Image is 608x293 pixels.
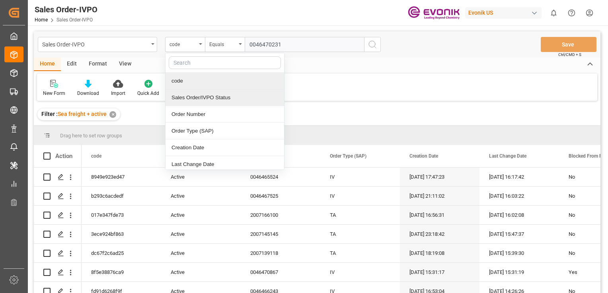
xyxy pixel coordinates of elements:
span: Drag here to set row groups [60,133,122,139]
div: [DATE] 16:03:22 [479,187,559,205]
span: code [91,153,101,159]
div: [DATE] 15:39:30 [479,244,559,262]
button: close menu [165,37,205,52]
div: [DATE] 17:47:23 [400,168,479,186]
div: [DATE] 16:02:08 [479,206,559,224]
button: Save [541,37,596,52]
span: Last Change Date [489,153,526,159]
div: Order Type (SAP) [166,123,284,139]
div: Active [171,206,231,224]
div: Press SPACE to select this row. [34,206,82,225]
div: New Form [43,90,65,97]
div: code [170,39,197,48]
button: show 0 new notifications [545,4,563,22]
span: Ctrl/CMD + S [558,52,581,58]
div: Equals [209,39,236,48]
div: Press SPACE to select this row. [34,187,82,206]
div: 8f5e38876ca9 [82,263,161,281]
div: [DATE] 16:17:42 [479,168,559,186]
div: [DATE] 15:31:17 [400,263,479,281]
span: Order Type (SAP) [330,153,366,159]
span: Creation Date [409,153,438,159]
div: Active [171,225,231,243]
button: Evonik US [465,5,545,20]
div: 2007166100 [241,206,320,224]
div: Sales Order-IVPO [35,4,97,15]
div: [DATE] 23:18:42 [400,225,479,243]
input: Search [169,56,281,69]
div: Sales Order-IVPO [42,39,148,49]
div: [DATE] 18:19:08 [400,244,479,262]
div: Home [34,58,61,71]
button: Help Center [563,4,581,22]
button: open menu [38,37,157,52]
img: Evonik-brand-mark-Deep-Purple-RGB.jpeg_1700498283.jpeg [408,6,460,20]
div: Active [171,168,231,186]
div: Press SPACE to select this row. [34,263,82,282]
div: 0046465524 [241,168,320,186]
button: open menu [205,37,245,52]
div: Creation Date [166,139,284,156]
div: code [166,73,284,89]
div: 3ece924bf863 [82,225,161,243]
div: 2007145145 [241,225,320,243]
button: search button [364,37,381,52]
div: [DATE] 15:47:37 [479,225,559,243]
div: 2007139118 [241,244,320,262]
div: Active [171,187,231,205]
div: [DATE] 16:56:31 [400,206,479,224]
div: Press SPACE to select this row. [34,168,82,187]
div: Press SPACE to select this row. [34,244,82,263]
div: View [113,58,137,71]
div: Action [55,152,72,160]
div: Evonik US [465,7,542,19]
input: Type to search [245,37,364,52]
div: IV [320,187,400,205]
div: Download [77,90,99,97]
div: b293c6acdedf [82,187,161,205]
div: Last Change Date [166,156,284,173]
div: dc67f2c6ad25 [82,244,161,262]
div: ✕ [109,111,116,118]
div: Order Number [166,106,284,123]
div: 8949e923ed47 [82,168,161,186]
div: Format [83,58,113,71]
div: [DATE] 21:11:02 [400,187,479,205]
div: TA [320,244,400,262]
div: TA [320,206,400,224]
div: 0046467525 [241,187,320,205]
div: TA [320,225,400,243]
div: Edit [61,58,83,71]
div: Import [111,90,125,97]
div: Quick Add [137,90,159,97]
div: Active [171,244,231,262]
a: Home [35,17,48,23]
div: [DATE] 15:31:19 [479,263,559,281]
span: Filter : [41,111,58,117]
div: Sales Order/IVPO Status [166,89,284,106]
div: Active [171,263,231,281]
div: IV [320,168,400,186]
span: Sea freight + active [58,111,107,117]
div: 017e347fde73 [82,206,161,224]
div: Press SPACE to select this row. [34,225,82,244]
div: 0046470867 [241,263,320,281]
div: IV [320,263,400,281]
